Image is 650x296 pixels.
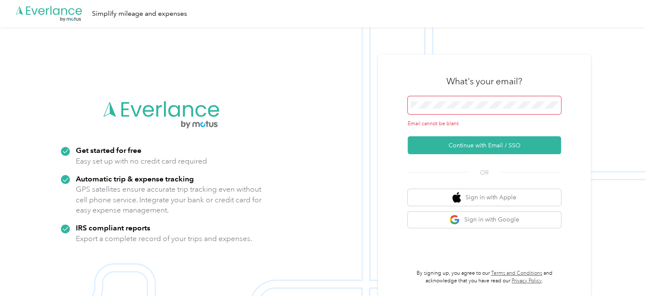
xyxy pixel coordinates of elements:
img: google logo [449,215,460,225]
p: Export a complete record of your trips and expenses. [76,233,252,244]
h3: What's your email? [446,75,522,87]
strong: IRS compliant reports [76,223,150,232]
img: apple logo [452,192,461,203]
button: Continue with Email / SSO [408,136,561,154]
div: Email cannot be blank [408,120,561,128]
p: GPS satellites ensure accurate trip tracking even without cell phone service. Integrate your bank... [76,184,262,216]
div: Simplify mileage and expenses [92,9,187,19]
a: Terms and Conditions [491,270,542,276]
a: Privacy Policy [512,278,542,284]
button: apple logoSign in with Apple [408,189,561,206]
p: Easy set up with no credit card required [76,156,207,167]
strong: Get started for free [76,146,141,155]
p: By signing up, you agree to our and acknowledge that you have read our . [408,270,561,285]
span: OR [469,168,499,177]
strong: Automatic trip & expense tracking [76,174,194,183]
button: google logoSign in with Google [408,212,561,228]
